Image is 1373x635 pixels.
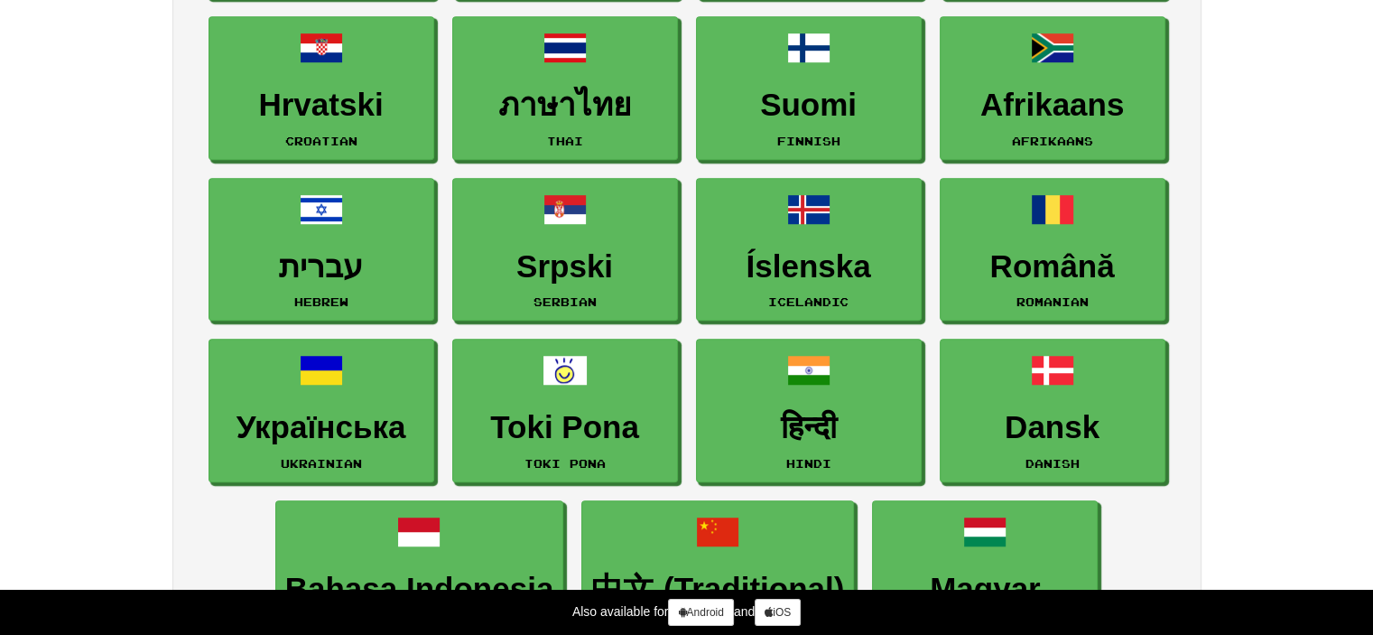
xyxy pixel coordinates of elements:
[950,88,1155,123] h3: Afrikaans
[1012,135,1093,147] small: Afrikaans
[218,410,424,445] h3: Українська
[462,88,668,123] h3: ภาษาไทย
[591,572,844,607] h3: 中文 (Traditional)
[696,178,922,322] a: ÍslenskaIcelandic
[218,249,424,285] h3: עברית
[462,249,668,285] h3: Srpski
[281,457,362,470] small: Ukrainian
[940,16,1165,160] a: AfrikaansAfrikaans
[1025,457,1080,470] small: Danish
[696,16,922,160] a: SuomiFinnish
[209,339,434,482] a: УкраїнськаUkrainian
[950,249,1155,285] h3: Română
[547,135,583,147] small: Thai
[768,295,849,308] small: Icelandic
[452,339,678,482] a: Toki PonaToki Pona
[452,16,678,160] a: ภาษาไทยThai
[940,178,1165,322] a: RomânăRomanian
[706,410,912,445] h3: हिन्दी
[950,410,1155,445] h3: Dansk
[706,249,912,285] h3: Íslenska
[218,88,424,123] h3: Hrvatski
[524,457,606,470] small: Toki Pona
[533,295,597,308] small: Serbian
[285,135,357,147] small: Croatian
[940,339,1165,482] a: DanskDanish
[209,16,434,160] a: HrvatskiCroatian
[294,295,348,308] small: Hebrew
[755,599,801,626] a: iOS
[696,339,922,482] a: हिन्दीHindi
[1016,295,1089,308] small: Romanian
[882,572,1088,607] h3: Magyar
[452,178,678,322] a: SrpskiSerbian
[777,135,840,147] small: Finnish
[786,457,831,470] small: Hindi
[209,178,434,322] a: עבריתHebrew
[706,88,912,123] h3: Suomi
[285,572,554,607] h3: Bahasa Indonesia
[668,599,733,626] a: Android
[462,410,668,445] h3: Toki Pona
